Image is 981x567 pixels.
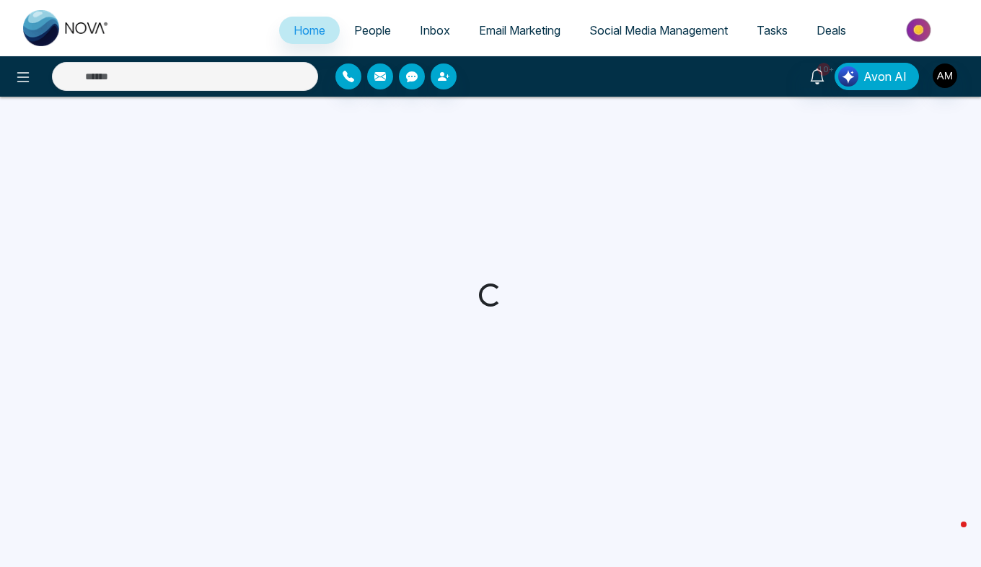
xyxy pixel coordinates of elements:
[465,17,575,44] a: Email Marketing
[800,63,835,88] a: 10+
[575,17,742,44] a: Social Media Management
[817,23,846,38] span: Deals
[757,23,788,38] span: Tasks
[279,17,340,44] a: Home
[863,68,907,85] span: Avon AI
[294,23,325,38] span: Home
[868,14,972,46] img: Market-place.gif
[802,17,861,44] a: Deals
[838,66,858,87] img: Lead Flow
[817,63,830,76] span: 10+
[742,17,802,44] a: Tasks
[932,518,967,553] iframe: Intercom live chat
[354,23,391,38] span: People
[420,23,450,38] span: Inbox
[340,17,405,44] a: People
[589,23,728,38] span: Social Media Management
[479,23,560,38] span: Email Marketing
[835,63,919,90] button: Avon AI
[933,63,957,88] img: User Avatar
[23,10,110,46] img: Nova CRM Logo
[405,17,465,44] a: Inbox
